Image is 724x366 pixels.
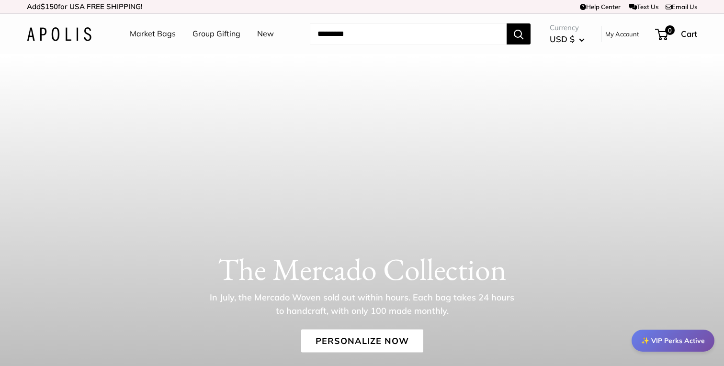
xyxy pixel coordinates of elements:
a: My Account [605,28,639,40]
a: Personalize Now [301,330,423,353]
div: ✨ VIP Perks Active [632,330,714,352]
span: Cart [681,29,697,39]
a: Email Us [666,3,697,11]
p: In July, the Mercado Woven sold out within hours. Each bag takes 24 hours to handcraft, with only... [206,291,518,318]
a: Help Center [580,3,621,11]
a: Market Bags [130,27,176,41]
span: Currency [550,21,585,34]
button: Search [507,23,531,44]
span: 0 [665,25,675,35]
button: USD $ [550,32,585,47]
a: Group Gifting [192,27,240,41]
span: $150 [41,2,58,11]
a: New [257,27,274,41]
input: Search... [310,23,507,44]
span: USD $ [550,34,575,44]
h1: The Mercado Collection [27,251,697,288]
a: 0 Cart [656,26,697,42]
img: Apolis [27,27,91,41]
a: Text Us [629,3,658,11]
